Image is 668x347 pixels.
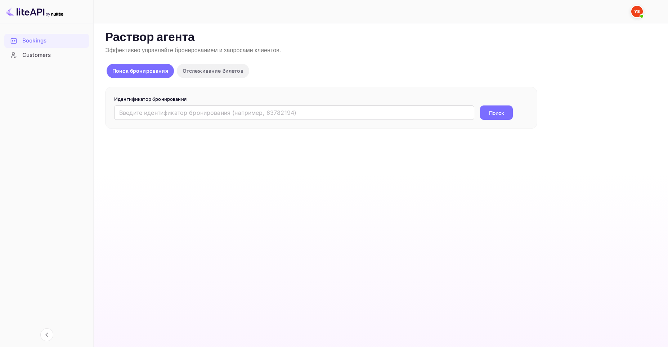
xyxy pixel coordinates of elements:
button: Поиск [480,105,513,120]
div: Customers [22,51,85,59]
div: Bookings [4,34,89,48]
ya-tr-span: Поиск [489,109,504,117]
button: Свернуть навигацию [40,328,53,341]
a: Customers [4,48,89,62]
ya-tr-span: Идентификатор бронирования [114,96,187,102]
a: Bookings [4,34,89,47]
ya-tr-span: Отслеживание билетов [183,68,243,74]
ya-tr-span: Эффективно управляйте бронированием и запросами клиентов. [105,47,281,54]
div: Bookings [22,37,85,45]
input: Введите идентификатор бронирования (например, 63782194) [114,105,474,120]
img: Логотип LiteAPI [6,6,63,17]
img: Yandex Support [631,6,643,17]
ya-tr-span: Поиск бронирования [112,68,168,74]
ya-tr-span: Раствор агента [105,30,195,45]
